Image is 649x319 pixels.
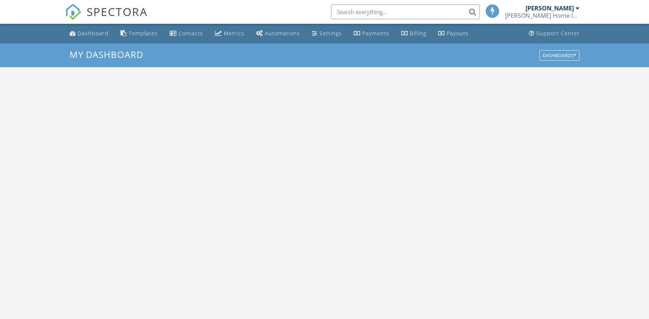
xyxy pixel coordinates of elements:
a: Metrics [212,27,247,40]
a: Billing [398,27,429,40]
a: Contacts [167,27,206,40]
span: My Dashboard [70,48,143,61]
div: Settings [319,30,342,37]
div: Dashboards [543,53,576,58]
div: Dashboard [78,30,109,37]
a: Settings [309,27,345,40]
a: Automations (Basic) [253,27,303,40]
a: Templates [118,27,161,40]
a: Payments [351,27,392,40]
a: Dashboard [67,27,112,40]
div: Billing [410,30,426,37]
div: Automations [265,30,300,37]
div: Kern Home Inspections [505,12,579,19]
img: The Best Home Inspection Software - Spectora [65,4,81,20]
div: Support Center [536,30,580,37]
div: [PERSON_NAME] [526,4,574,12]
button: Dashboards [539,50,579,61]
a: Support Center [526,27,583,40]
div: Contacts [179,30,203,37]
span: SPECTORA [87,4,148,19]
div: Metrics [224,30,244,37]
a: Payouts [435,27,472,40]
input: Search everything... [331,4,480,19]
div: Payments [362,30,389,37]
div: Payouts [447,30,469,37]
a: SPECTORA [65,10,148,26]
div: Templates [129,30,158,37]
